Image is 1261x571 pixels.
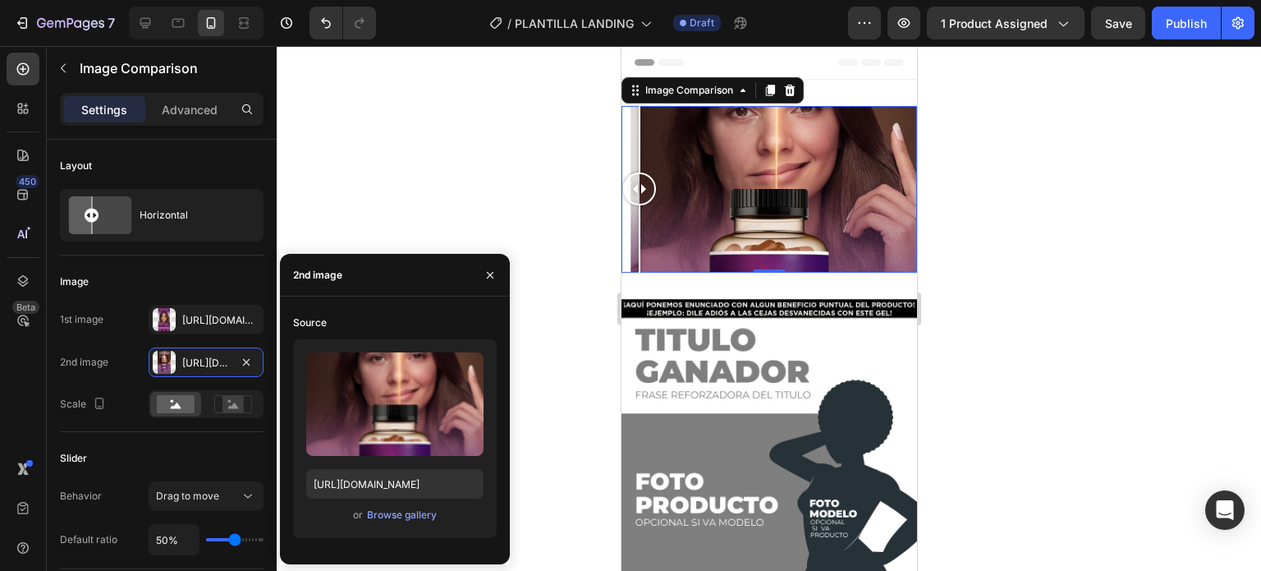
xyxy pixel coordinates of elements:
div: Image [60,274,89,289]
input: Auto [149,525,199,555]
span: / [507,15,511,32]
div: Default ratio [60,532,117,547]
div: Beta [12,301,39,314]
button: Save [1091,7,1145,39]
div: Horizontal [140,196,240,234]
button: Publish [1152,7,1221,39]
div: Layout [60,159,92,173]
p: Settings [81,101,127,118]
div: 2nd image [293,268,342,283]
iframe: Design area [621,46,917,571]
button: 1 product assigned [927,7,1084,39]
p: Advanced [162,101,218,118]
div: Scale [60,394,109,416]
div: [URL][DOMAIN_NAME] [182,356,230,371]
div: Source [293,315,327,330]
p: 7 [108,13,115,33]
div: Slider [60,451,87,466]
div: [URL][DOMAIN_NAME] [182,313,259,328]
img: preview-image [306,352,484,456]
button: 7 [7,7,122,39]
div: Undo/Redo [310,7,376,39]
div: 1st image [60,312,103,327]
p: Image Comparison [80,58,257,78]
div: Publish [1166,15,1207,32]
div: 450 [16,175,39,188]
span: or [353,505,363,525]
button: Browse gallery [366,507,438,523]
div: 2nd image [60,355,108,370]
span: Save [1105,16,1132,30]
span: 1 product assigned [941,15,1048,32]
span: Draft [690,16,714,30]
span: Drag to move [156,490,219,502]
div: Browse gallery [367,508,437,523]
span: PLANTILLA LANDING [515,15,634,32]
button: Drag to move [149,481,264,511]
div: Open Intercom Messenger [1205,490,1245,530]
div: Behavior [60,489,102,504]
input: https://example.com/image.jpg [306,469,484,499]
